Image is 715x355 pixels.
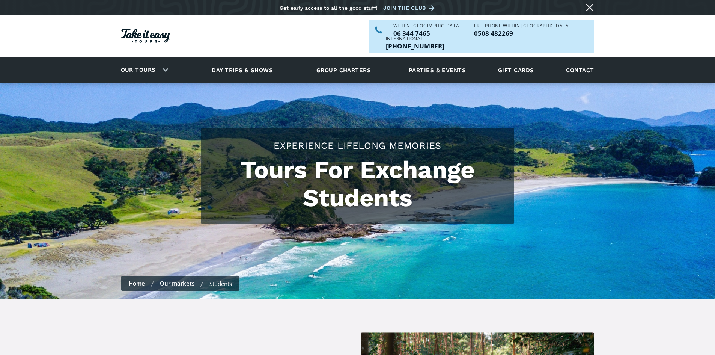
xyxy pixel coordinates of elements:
[280,5,378,11] div: Get early access to all the good stuff!
[405,60,470,80] a: Parties & events
[209,280,232,287] div: Students
[307,60,380,80] a: Group charters
[160,279,194,287] a: Our markets
[386,43,444,49] a: Call us outside of NZ on +6463447465
[474,24,570,28] div: Freephone WITHIN [GEOGRAPHIC_DATA]
[121,276,239,291] nav: Breadcrumbs
[474,30,570,36] a: Call us freephone within NZ on 0508482269
[584,2,596,14] a: Close message
[115,61,161,79] a: Our tours
[383,3,437,13] a: Join the club
[202,60,282,80] a: Day trips & shows
[386,36,444,41] div: International
[208,156,507,212] h1: Tours For Exchange Students
[562,60,598,80] a: Contact
[208,139,507,152] h2: Experience lifelong memories
[474,30,570,36] p: 0508 482269
[112,60,175,80] div: Our tours
[121,29,170,43] img: Take it easy Tours logo
[386,43,444,49] p: [PHONE_NUMBER]
[494,60,538,80] a: Gift cards
[393,24,461,28] div: WITHIN [GEOGRAPHIC_DATA]
[121,25,170,48] a: Homepage
[393,30,461,36] p: 06 344 7465
[129,279,145,287] a: Home
[393,30,461,36] a: Call us within NZ on 063447465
